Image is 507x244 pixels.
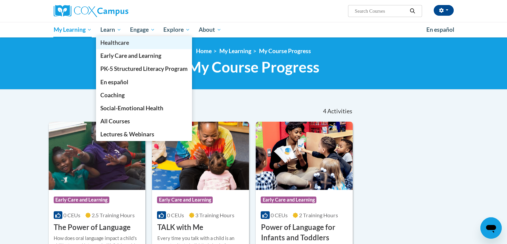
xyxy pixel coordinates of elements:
[100,39,129,46] span: Healthcare
[256,122,353,190] img: Course Logo
[299,212,338,218] span: 2 Training Hours
[259,47,311,54] a: My Course Progress
[100,79,128,86] span: En español
[92,212,135,218] span: 2.5 Training Hours
[426,26,454,33] span: En español
[100,52,161,59] span: Early Care and Learning
[54,222,131,233] h3: The Power of Language
[54,5,180,17] a: Cox Campus
[195,212,234,218] span: 3 Training Hours
[152,122,249,190] img: Course Logo
[100,65,188,72] span: PK-5 Structured Literacy Program
[434,5,454,16] button: Account Settings
[159,22,194,37] a: Explore
[327,108,352,115] span: Activities
[167,212,184,218] span: 0 CEUs
[130,26,155,34] span: Engage
[100,131,154,138] span: Lectures & Webinars
[96,76,192,89] a: En español
[96,89,192,102] a: Coaching
[49,122,146,190] img: Course Logo
[100,105,163,112] span: Social-Emotional Health
[54,5,128,17] img: Cox Campus
[196,47,212,54] a: Home
[261,222,348,243] h3: Power of Language for Infants and Toddlers
[407,7,417,15] button: Search
[323,108,326,115] span: 4
[163,26,190,34] span: Explore
[100,118,130,125] span: All Courses
[480,217,502,239] iframe: Button to launch messaging window
[194,22,226,37] a: About
[96,128,192,141] a: Lectures & Webinars
[157,197,213,203] span: Early Care and Learning
[199,26,221,34] span: About
[261,197,316,203] span: Early Care and Learning
[63,212,80,218] span: 0 CEUs
[354,7,407,15] input: Search Courses
[96,22,126,37] a: Learn
[126,22,159,37] a: Engage
[96,49,192,62] a: Early Care and Learning
[219,47,251,54] a: My Learning
[188,58,319,76] span: My Course Progress
[44,22,464,37] div: Main menu
[271,212,288,218] span: 0 CEUs
[49,22,96,37] a: My Learning
[422,23,459,37] a: En español
[53,26,92,34] span: My Learning
[96,115,192,128] a: All Courses
[96,102,192,115] a: Social-Emotional Health
[54,197,109,203] span: Early Care and Learning
[96,62,192,75] a: PK-5 Structured Literacy Program
[157,222,203,233] h3: TALK with Me
[96,36,192,49] a: Healthcare
[100,92,125,99] span: Coaching
[100,26,121,34] span: Learn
